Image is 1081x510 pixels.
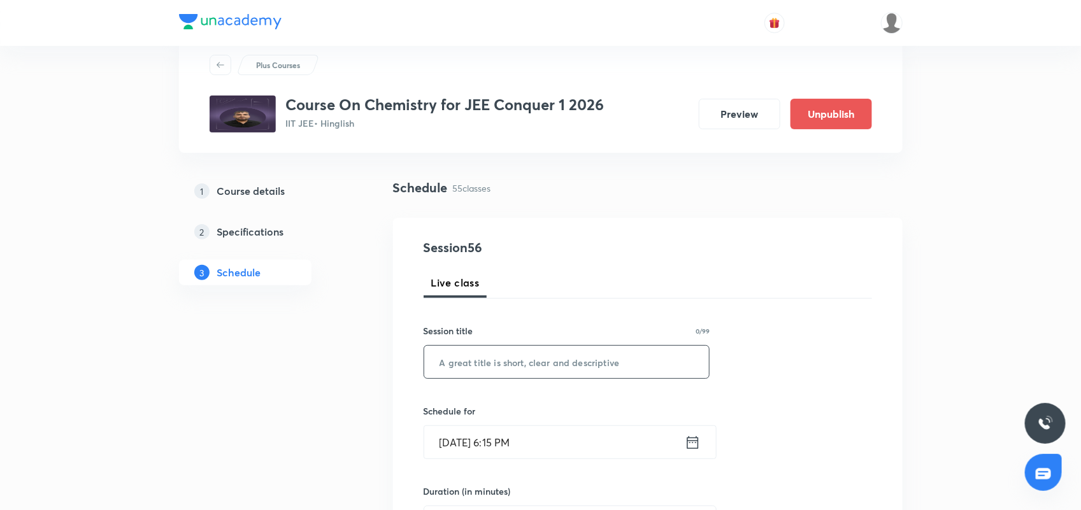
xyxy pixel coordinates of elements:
img: Company Logo [179,14,282,29]
a: Company Logo [179,14,282,32]
img: ttu [1038,416,1053,431]
p: 55 classes [453,181,491,195]
h3: Course On Chemistry for JEE Conquer 1 2026 [286,96,605,114]
button: avatar [764,13,785,33]
input: A great title is short, clear and descriptive [424,346,710,378]
h5: Specifications [217,224,284,239]
a: 1Course details [179,178,352,204]
h5: Course details [217,183,285,199]
span: Live class [431,275,480,290]
button: Unpublish [791,99,872,129]
h6: Schedule for [424,404,710,418]
img: avatar [769,17,780,29]
p: 2 [194,224,210,239]
p: 0/99 [696,328,710,334]
img: Bhuwan Singh [881,12,903,34]
a: 2Specifications [179,219,352,244]
h4: Schedule [393,178,448,197]
p: 3 [194,265,210,280]
h6: Session title [424,324,473,337]
button: Preview [699,99,780,129]
p: Plus Courses [256,59,300,71]
p: IIT JEE • Hinglish [286,117,605,130]
img: efe288a59410458cac6122c60a172225.jpg [210,96,276,132]
p: 1 [194,183,210,199]
h4: Session 56 [424,238,656,257]
h6: Duration (in minutes) [424,485,511,498]
h5: Schedule [217,265,261,280]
